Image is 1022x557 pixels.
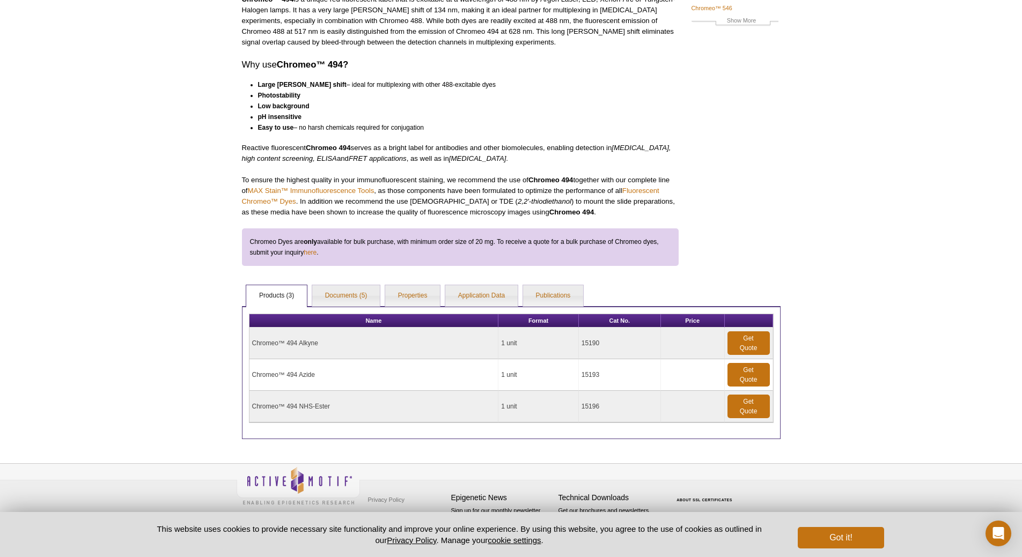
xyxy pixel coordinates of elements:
td: Chromeo™ 494 Azide [249,359,499,391]
li: – no harsh chemicals required for conjugation [258,122,669,133]
a: Publications [523,285,584,307]
a: Application Data [445,285,518,307]
li: – ideal for multiplexing with other 488-excitable dyes [258,79,669,90]
button: cookie settings [488,536,541,545]
h4: Technical Downloads [558,493,660,502]
div: Open Intercom Messenger [986,521,1011,546]
button: Got it! [798,527,884,548]
h4: Epigenetic News [451,493,553,502]
strong: Chromeo 494 [549,208,594,216]
td: 15193 [579,359,661,391]
td: Chromeo™ 494 NHS-Ester [249,391,499,422]
strong: pH insensitive [258,113,302,121]
p: To ensure the highest quality in your immunofluorescent staining, we recommend the use of togethe... [242,175,679,218]
td: 15196 [579,391,661,422]
a: Fluorescent Chromeo™ Dyes [242,187,659,205]
em: [MEDICAL_DATA] [449,154,506,162]
p: Reactive fluorescent serves as a bright label for antibodies and other biomolecules, enabling det... [242,143,679,164]
h3: Why use [242,58,679,71]
em: FRET applications [349,154,407,162]
p: Sign up for our monthly newsletter highlighting recent publications in the field of epigenetics. [451,506,553,543]
th: Name [249,314,499,328]
a: Privacy Policy [387,536,436,545]
a: Get Quote [727,395,770,418]
a: MAX Stain™ Immunofluorescence Tools [248,187,374,195]
th: Cat No. [579,314,661,328]
strong: Low background [258,102,310,110]
td: 15190 [579,328,661,359]
strong: Photostability [258,92,300,99]
a: Get Quote [727,331,770,355]
a: Properties [385,285,440,307]
em: [MEDICAL_DATA], high content screening, ELISA [242,144,671,162]
strong: Easy to use [258,124,294,131]
a: Privacy Policy [365,492,407,508]
td: 1 unit [498,391,578,422]
td: 1 unit [498,328,578,359]
em: 2,2'-thiodiethanol [518,197,571,205]
a: Products (3) [246,285,307,307]
a: Show More [692,16,778,28]
strong: Chromeo 494 [528,176,574,184]
td: Chromeo™ 494 Alkyne [249,328,499,359]
a: Chromeo™ 546 [692,3,732,13]
td: 1 unit [498,359,578,391]
a: Get Quote [727,363,770,387]
div: Chromeo Dyes are available for bulk purchase, with minimum order size of 20 mg. To receive a quot... [242,228,679,266]
th: Format [498,314,578,328]
a: here [304,247,317,258]
p: This website uses cookies to provide necessary site functionality and improve your online experie... [138,523,781,546]
a: Documents (5) [312,285,380,307]
p: Get our brochures and newsletters, or request them by mail. [558,506,660,533]
strong: only [304,238,317,246]
table: Click to Verify - This site chose Symantec SSL for secure e-commerce and confidential communicati... [666,482,746,506]
strong: Chromeo 494 [306,144,351,152]
strong: Chromeo™ 494? [277,60,348,70]
a: Terms & Conditions [365,508,422,524]
a: ABOUT SSL CERTIFICATES [677,498,732,502]
img: Active Motif, [237,464,360,507]
th: Price [661,314,725,328]
strong: Large [PERSON_NAME] shift [258,81,347,88]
